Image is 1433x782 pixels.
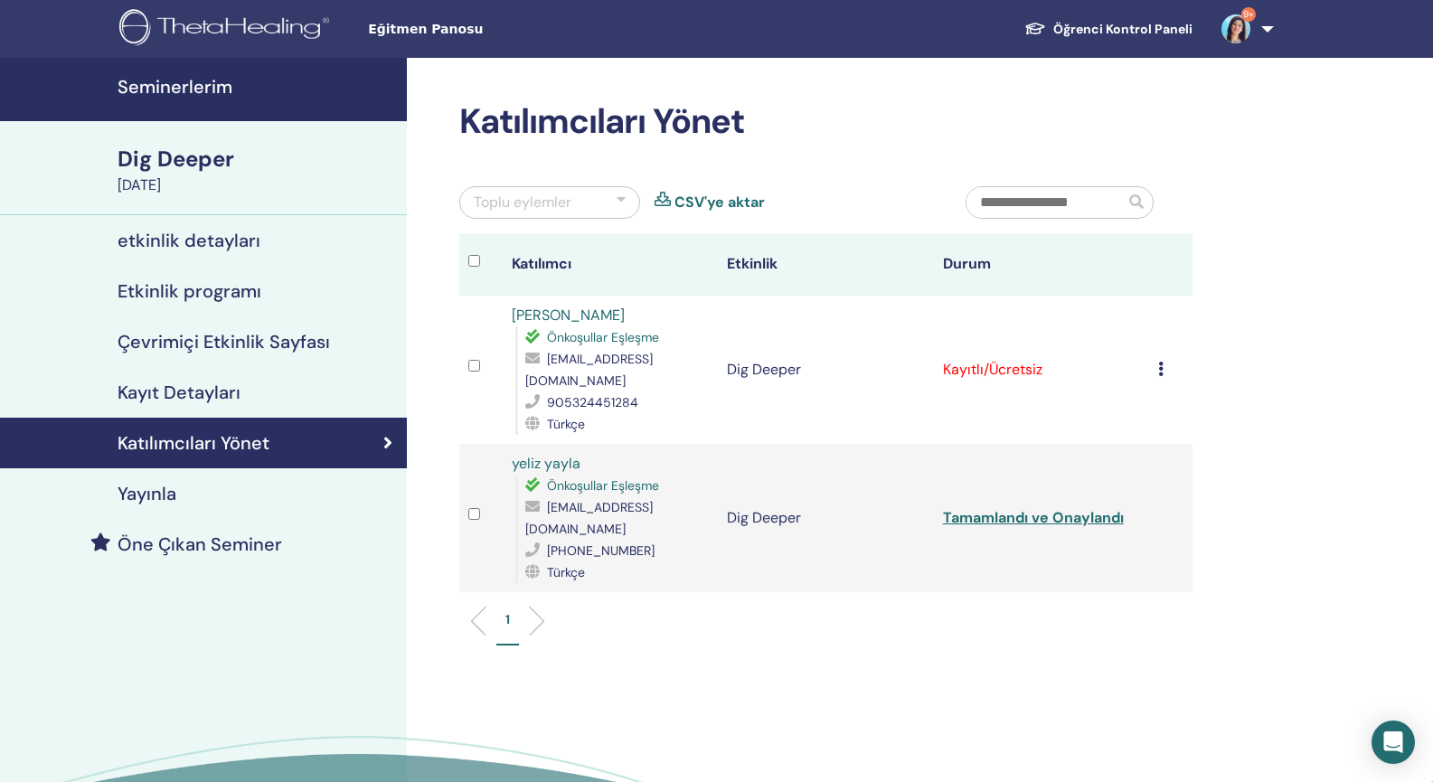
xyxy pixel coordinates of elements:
h4: Katılımcıları Yönet [118,432,269,454]
h4: Çevrimiçi Etkinlik Sayfası [118,331,330,353]
span: [PHONE_NUMBER] [547,542,655,559]
a: [PERSON_NAME] [512,306,625,325]
h4: Öne Çıkan Seminer [118,533,282,555]
th: Durum [934,233,1149,296]
div: [DATE] [118,174,396,196]
a: yeliz yayla [512,454,580,473]
h4: Etkinlik programı [118,280,261,302]
h4: etkinlik detayları [118,230,260,251]
a: Tamamlandı ve Onaylandı [943,508,1124,527]
span: Türkçe [547,416,585,432]
p: 1 [505,610,510,629]
span: [EMAIL_ADDRESS][DOMAIN_NAME] [525,499,653,537]
th: Etkinlik [718,233,933,296]
a: Öğrenci Kontrol Paneli [1010,13,1207,46]
div: Dig Deeper [118,144,396,174]
span: Önkoşullar Eşleşme [547,329,659,345]
h4: Seminerlerim [118,76,396,98]
span: 905324451284 [547,394,638,410]
span: Önkoşullar Eşleşme [547,477,659,494]
img: logo.png [119,9,335,50]
div: Open Intercom Messenger [1372,721,1415,764]
span: Türkçe [547,564,585,580]
span: Eğitmen Panosu [368,20,639,39]
td: Dig Deeper [718,296,933,444]
a: Dig Deeper[DATE] [107,144,407,196]
h2: Katılımcıları Yönet [459,101,1193,143]
div: Toplu eylemler [474,192,571,213]
span: [EMAIL_ADDRESS][DOMAIN_NAME] [525,351,653,389]
img: default.jpg [1221,14,1250,43]
td: Dig Deeper [718,444,933,592]
th: Katılımcı [503,233,718,296]
span: 9+ [1241,7,1256,22]
img: graduation-cap-white.svg [1024,21,1046,36]
h4: Kayıt Detayları [118,382,240,403]
a: CSV'ye aktar [674,192,765,213]
h4: Yayınla [118,483,176,504]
